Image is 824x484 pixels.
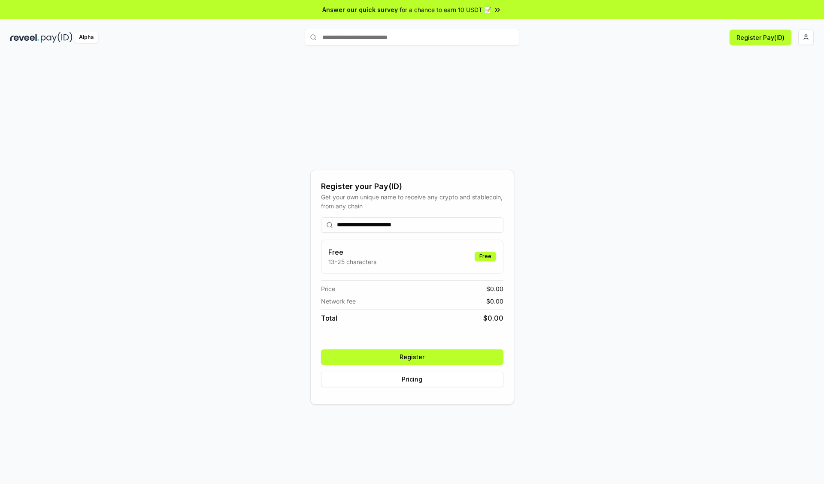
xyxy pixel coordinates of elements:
[74,32,98,43] div: Alpha
[41,32,73,43] img: pay_id
[730,30,791,45] button: Register Pay(ID)
[475,252,496,261] div: Free
[328,257,376,266] p: 13-25 characters
[321,349,503,365] button: Register
[322,5,398,14] span: Answer our quick survey
[321,284,335,293] span: Price
[328,247,376,257] h3: Free
[321,180,503,192] div: Register your Pay(ID)
[486,297,503,306] span: $ 0.00
[10,32,39,43] img: reveel_dark
[321,313,337,323] span: Total
[321,372,503,387] button: Pricing
[321,192,503,210] div: Get your own unique name to receive any crypto and stablecoin, from any chain
[400,5,491,14] span: for a chance to earn 10 USDT 📝
[483,313,503,323] span: $ 0.00
[486,284,503,293] span: $ 0.00
[321,297,356,306] span: Network fee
